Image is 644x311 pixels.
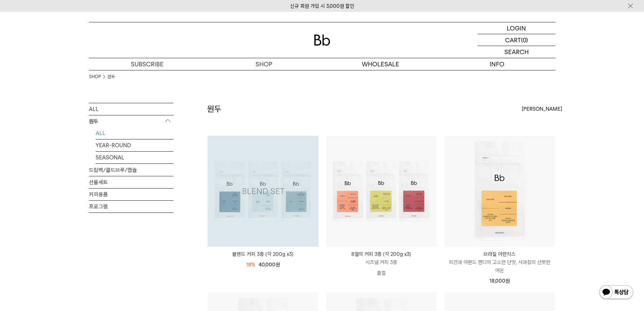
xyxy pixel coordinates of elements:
[444,250,555,274] a: 브라질 아란치스 피칸과 아몬드 캔디의 고소한 단맛, 사과칩의 산뜻한 여운
[89,73,101,80] a: SHOP
[490,278,510,284] span: 18,000
[208,136,318,247] img: 1000001179_add2_053.png
[290,3,354,9] a: 신규 회원 가입 시 3,000원 할인
[89,115,173,128] p: 원두
[259,262,280,268] span: 40,000
[505,34,521,46] p: CART
[326,136,437,247] img: 8월의 커피 3종 (각 200g x3)
[478,34,555,46] a: CART (0)
[326,250,437,258] p: 8월의 커피 3종 (각 200g x3)
[522,105,562,113] span: [PERSON_NAME]
[96,152,173,163] a: SEASONAL
[599,285,634,301] img: 카카오톡 채널 1:1 채팅 버튼
[208,250,318,258] a: 블렌드 커피 3종 (각 200g x3)
[314,35,330,46] img: 로고
[206,58,322,70] a: SHOP
[439,58,555,70] p: INFO
[207,103,221,115] h2: 원두
[89,103,173,115] a: ALL
[326,266,437,280] p: 품절
[521,34,528,46] p: (0)
[89,188,173,200] a: 커피용품
[89,176,173,188] a: 선물세트
[322,58,439,70] p: WHOLESALE
[444,136,555,247] img: 브라질 아란치스
[96,139,173,151] a: YEAR-ROUND
[507,22,526,34] p: LOGIN
[89,58,206,70] a: SUBSCRIBE
[444,250,555,258] p: 브라질 아란치스
[246,261,255,269] div: 18%
[326,258,437,266] p: 시즈널 커피 3종
[276,262,280,268] span: 원
[444,258,555,274] p: 피칸과 아몬드 캔디의 고소한 단맛, 사과칩의 산뜻한 여운
[108,73,115,80] a: 원두
[208,136,318,247] a: 블렌드 커피 3종 (각 200g x3)
[89,164,173,176] a: 드립백/콜드브루/캡슐
[326,250,437,266] a: 8월의 커피 3종 (각 200g x3) 시즈널 커피 3종
[96,127,173,139] a: ALL
[478,22,555,34] a: LOGIN
[504,46,529,58] p: SEARCH
[505,278,510,284] span: 원
[89,201,173,213] a: 프로그램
